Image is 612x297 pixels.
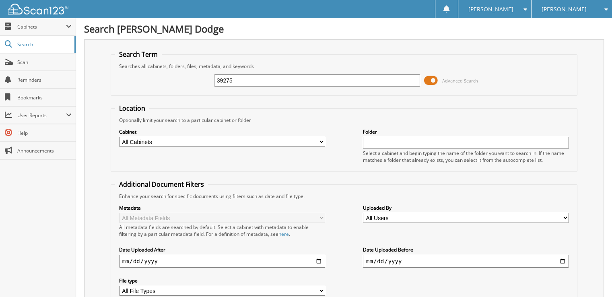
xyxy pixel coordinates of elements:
label: Cabinet [119,128,325,135]
label: Date Uploaded After [119,246,325,253]
iframe: Chat Widget [572,258,612,297]
span: [PERSON_NAME] [468,7,513,12]
img: scan123-logo-white.svg [8,4,68,14]
legend: Additional Document Filters [115,180,208,189]
span: Reminders [17,76,72,83]
label: Uploaded By [363,204,569,211]
span: Bookmarks [17,94,72,101]
label: Date Uploaded Before [363,246,569,253]
input: start [119,255,325,268]
input: end [363,255,569,268]
span: User Reports [17,112,66,119]
label: Metadata [119,204,325,211]
legend: Search Term [115,50,162,59]
span: Help [17,130,72,136]
span: Advanced Search [442,78,478,84]
div: All metadata fields are searched by default. Select a cabinet with metadata to enable filtering b... [119,224,325,237]
span: Search [17,41,70,48]
legend: Location [115,104,149,113]
span: Scan [17,59,72,66]
h1: Search [PERSON_NAME] Dodge [84,22,604,35]
span: Announcements [17,147,72,154]
label: Folder [363,128,569,135]
div: Searches all cabinets, folders, files, metadata, and keywords [115,63,573,70]
span: Cabinets [17,23,66,30]
div: Select a cabinet and begin typing the name of the folder you want to search in. If the name match... [363,150,569,163]
div: Enhance your search for specific documents using filters such as date and file type. [115,193,573,200]
span: [PERSON_NAME] [542,7,587,12]
div: Optionally limit your search to a particular cabinet or folder [115,117,573,124]
label: File type [119,277,325,284]
a: here [278,231,289,237]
